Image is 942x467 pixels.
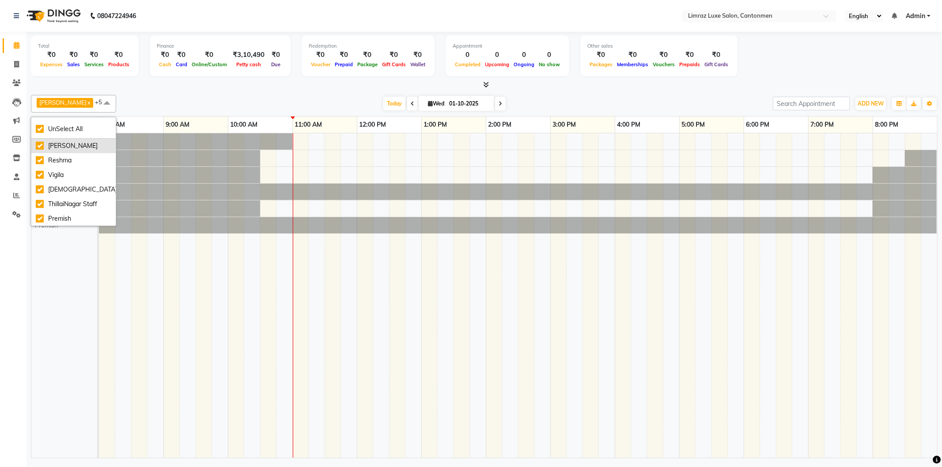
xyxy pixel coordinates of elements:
a: 5:00 PM [680,118,707,131]
div: ₹0 [189,50,229,60]
div: Redemption [309,42,427,50]
span: Completed [453,61,483,68]
a: 11:00 AM [293,118,325,131]
a: 12:00 PM [357,118,389,131]
span: No show [537,61,562,68]
span: Petty cash [234,61,263,68]
a: 3:00 PM [551,118,579,131]
a: 10:00 AM [228,118,260,131]
div: [DEMOGRAPHIC_DATA] [36,185,111,194]
span: Packages [587,61,615,68]
div: ₹0 [174,50,189,60]
div: Vigila [36,170,111,180]
span: Sales [65,61,82,68]
a: 9:00 AM [164,118,192,131]
span: [PERSON_NAME] [39,99,87,106]
a: 2:00 PM [486,118,514,131]
div: ₹3,10,490 [229,50,268,60]
div: 0 [537,50,562,60]
b: 08047224946 [97,4,136,28]
div: ThillaiNagar Staff [36,200,111,209]
span: Wallet [408,61,427,68]
a: 6:00 PM [744,118,772,131]
div: ₹0 [615,50,651,60]
div: 0 [483,50,511,60]
span: Gift Cards [702,61,730,68]
div: Total [38,42,132,50]
div: [PERSON_NAME] [36,141,111,151]
span: Gift Cards [380,61,408,68]
span: Premish [35,221,58,229]
div: ₹0 [380,50,408,60]
a: x [87,99,91,106]
div: Reshma [36,156,111,165]
div: UnSelect All [36,124,111,134]
span: Products [106,61,132,68]
div: ₹0 [587,50,615,60]
div: ₹0 [309,50,333,60]
div: 0 [511,50,537,60]
span: Admin [906,11,925,21]
div: Premish [36,214,111,223]
a: 1:00 PM [422,118,450,131]
span: Memberships [615,61,651,68]
div: ₹0 [333,50,355,60]
div: Appointment [453,42,562,50]
div: ₹0 [38,50,65,60]
div: Finance [157,42,284,50]
div: ₹0 [702,50,730,60]
span: Card [174,61,189,68]
div: ₹0 [82,50,106,60]
div: ₹0 [651,50,677,60]
span: Today [383,97,405,110]
span: Vouchers [651,61,677,68]
span: Voucher [309,61,333,68]
div: Other sales [587,42,730,50]
span: Ongoing [511,61,537,68]
span: Upcoming [483,61,511,68]
span: Services [82,61,106,68]
div: ₹0 [157,50,174,60]
div: ₹0 [106,50,132,60]
span: Prepaids [677,61,702,68]
span: Package [355,61,380,68]
input: 2025-10-01 [446,97,491,110]
button: ADD NEW [855,98,886,110]
img: logo [23,4,83,28]
input: Search Appointment [773,97,850,110]
div: ₹0 [677,50,702,60]
span: Wed [426,100,446,107]
span: +5 [95,98,109,105]
span: Prepaid [333,61,355,68]
div: 0 [453,50,483,60]
div: ₹0 [268,50,284,60]
div: ₹0 [408,50,427,60]
a: 4:00 PM [615,118,643,131]
span: Due [269,61,283,68]
span: ADD NEW [858,100,884,107]
div: ₹0 [65,50,82,60]
span: Online/Custom [189,61,229,68]
span: Cash [157,61,174,68]
a: 8:00 PM [873,118,901,131]
a: 7:00 PM [809,118,836,131]
span: Expenses [38,61,65,68]
div: ₹0 [355,50,380,60]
